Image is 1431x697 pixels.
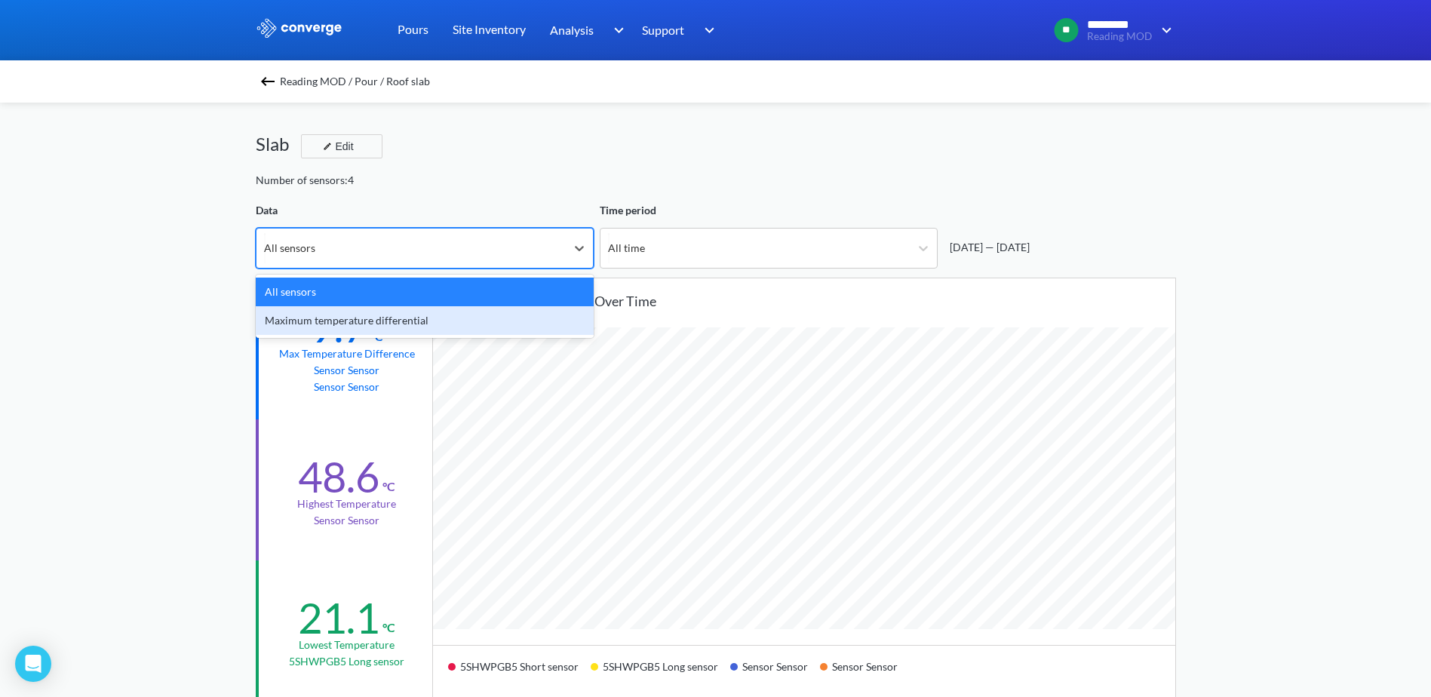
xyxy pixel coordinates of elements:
[730,655,820,690] div: Sensor Sensor
[279,345,415,362] div: Max temperature difference
[820,655,910,690] div: Sensor Sensor
[944,239,1030,256] div: [DATE] — [DATE]
[299,637,395,653] div: Lowest temperature
[448,655,591,690] div: 5SHWPGB5 Short sensor
[642,20,684,39] span: Support
[298,451,379,502] div: 48.6
[1152,21,1176,39] img: downArrow.svg
[256,172,354,189] div: Number of sensors: 4
[457,290,1175,312] div: Temperature recorded over time
[603,21,628,39] img: downArrow.svg
[298,592,379,643] div: 21.1
[301,134,382,158] button: Edit
[314,362,379,379] p: Sensor Sensor
[15,646,51,682] div: Open Intercom Messenger
[259,72,277,91] img: backspace.svg
[600,202,938,219] div: Time period
[280,71,430,92] span: Reading MOD / Pour / Roof slab
[608,240,645,256] div: All time
[264,240,315,256] div: All sensors
[317,137,356,155] div: Edit
[297,496,396,512] div: Highest temperature
[550,20,594,39] span: Analysis
[256,202,594,219] div: Data
[314,512,379,529] p: Sensor Sensor
[256,18,343,38] img: logo_ewhite.svg
[256,278,594,306] div: All sensors
[591,655,730,690] div: 5SHWPGB5 Long sensor
[289,653,404,670] p: 5SHWPGB5 Long sensor
[256,306,594,335] div: Maximum temperature differential
[256,130,301,158] div: Slab
[695,21,719,39] img: downArrow.svg
[314,379,379,395] p: Sensor Sensor
[323,142,332,151] img: edit-icon.svg
[1087,31,1152,42] span: Reading MOD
